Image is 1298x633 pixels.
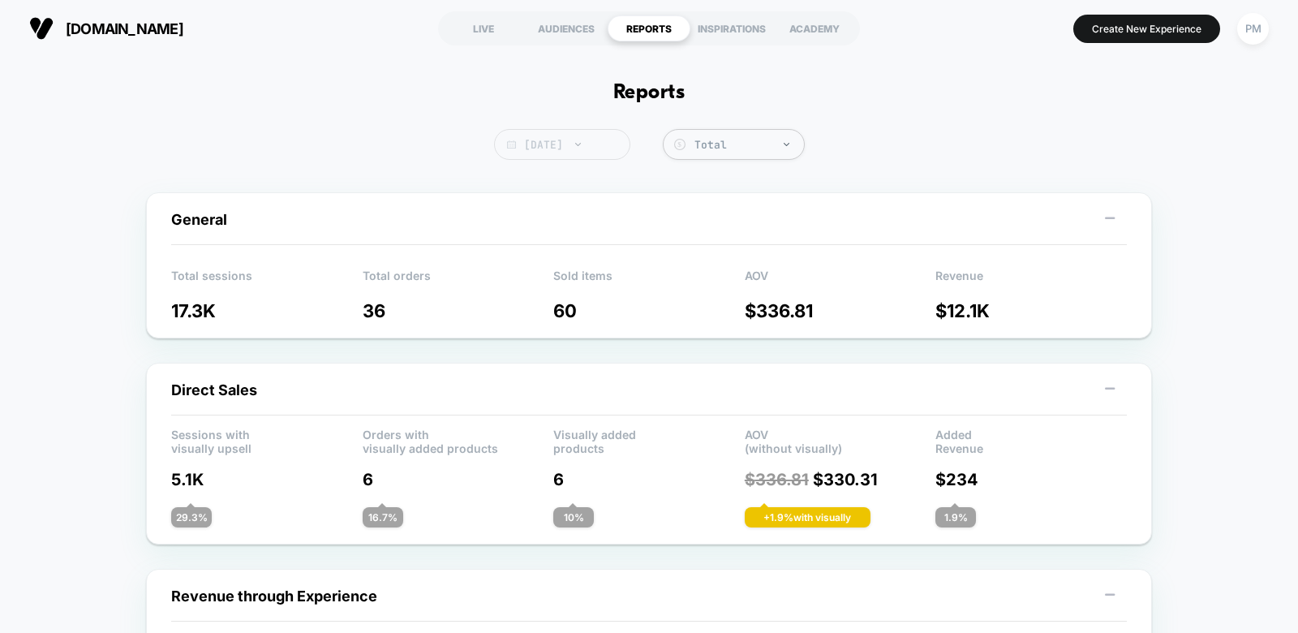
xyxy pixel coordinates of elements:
p: Sold items [553,269,745,293]
p: 60 [553,300,745,321]
div: 10 % [553,507,594,527]
span: Revenue through Experience [171,588,377,605]
div: INSPIRATIONS [690,15,773,41]
button: PM [1232,12,1274,45]
span: General [171,211,227,228]
p: 6 [363,470,554,489]
span: [DATE] [494,129,630,160]
p: Total orders [363,269,554,293]
p: Added Revenue [935,428,1127,452]
p: 5.1K [171,470,363,489]
p: 36 [363,300,554,321]
p: $ 12.1K [935,300,1127,321]
div: AUDIENCES [525,15,608,41]
div: REPORTS [608,15,690,41]
p: Total sessions [171,269,363,293]
img: calendar [507,140,516,149]
div: 1.9 % [935,507,976,527]
span: Direct Sales [171,381,257,398]
p: AOV (without visually) [745,428,936,452]
img: end [784,143,789,146]
p: $ 336.81 [745,300,936,321]
p: 17.3K [171,300,363,321]
p: $ 234 [935,470,1127,489]
img: end [575,143,581,146]
span: $ 336.81 [745,470,809,489]
p: Sessions with visually upsell [171,428,363,452]
div: ACADEMY [773,15,856,41]
div: 16.7 % [363,507,403,527]
div: LIVE [442,15,525,41]
tspan: $ [677,140,681,149]
div: Total [694,138,796,152]
p: Revenue [935,269,1127,293]
p: Orders with visually added products [363,428,554,452]
h1: Reports [613,81,685,105]
button: Create New Experience [1073,15,1220,43]
p: AOV [745,269,936,293]
p: Visually added products [553,428,745,452]
img: Visually logo [29,16,54,41]
span: [DOMAIN_NAME] [66,20,183,37]
div: PM [1237,13,1269,45]
p: $ 330.31 [745,470,936,489]
div: 29.3 % [171,507,212,527]
button: [DOMAIN_NAME] [24,15,188,41]
p: 6 [553,470,745,489]
div: + 1.9 % with visually [745,507,870,527]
